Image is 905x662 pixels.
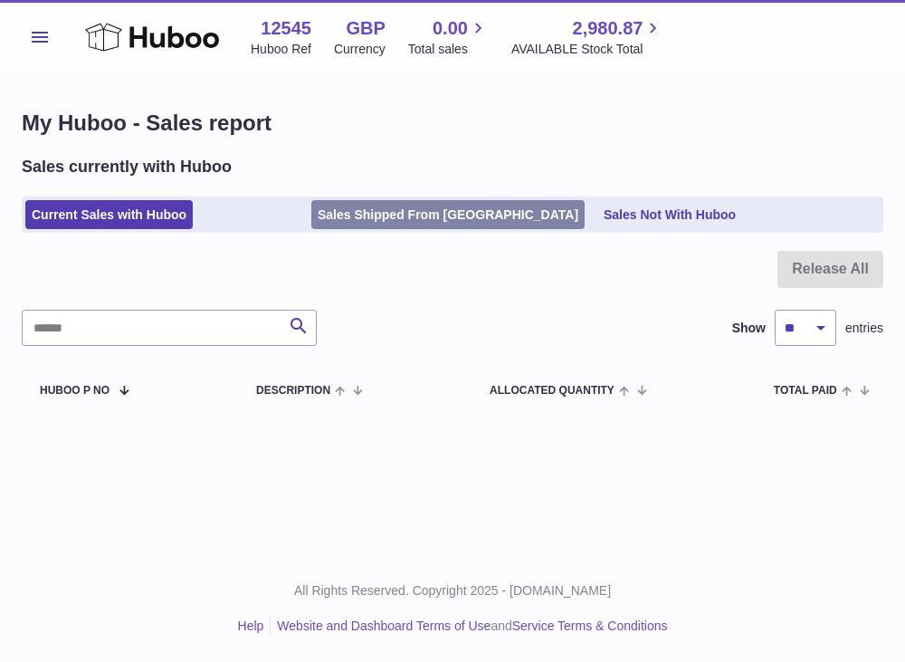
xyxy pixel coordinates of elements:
[25,200,193,230] a: Current Sales with Huboo
[261,16,311,41] strong: 12545
[251,41,311,58] div: Huboo Ref
[334,41,386,58] div: Currency
[311,200,585,230] a: Sales Shipped From [GEOGRAPHIC_DATA]
[845,320,883,337] span: entries
[732,320,766,337] label: Show
[511,41,664,58] span: AVAILABLE Stock Total
[14,582,891,600] p: All Rights Reserved. Copyright 2025 - [DOMAIN_NAME]
[408,41,489,58] span: Total sales
[40,385,110,397] span: Huboo P no
[490,385,614,397] span: ALLOCATED Quantity
[597,200,742,230] a: Sales Not With Huboo
[271,618,667,635] li: and
[408,16,489,58] a: 0.00 Total sales
[256,385,330,397] span: Description
[512,619,668,633] a: Service Terms & Conditions
[346,16,385,41] strong: GBP
[238,619,264,633] a: Help
[433,16,468,41] span: 0.00
[573,16,643,41] span: 2,980.87
[774,385,837,397] span: Total paid
[22,156,232,177] h2: Sales currently with Huboo
[511,16,664,58] a: 2,980.87 AVAILABLE Stock Total
[22,109,883,138] h1: My Huboo - Sales report
[277,619,491,633] a: Website and Dashboard Terms of Use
